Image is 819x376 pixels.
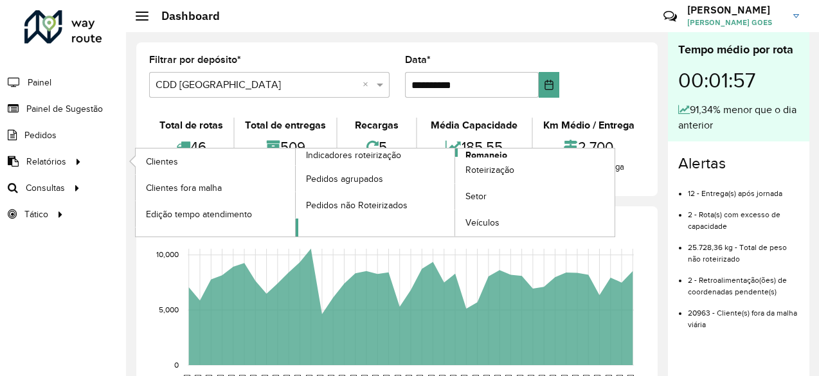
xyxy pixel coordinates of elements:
a: Contato Rápido [656,3,684,30]
li: 12 - Entrega(s) após jornada [688,178,799,199]
a: Pedidos não Roteirizados [296,192,455,218]
a: Clientes [136,148,295,174]
div: 509 [238,133,333,161]
span: Painel [28,76,51,89]
div: Km Médio / Entrega [536,118,642,133]
label: Filtrar por depósito [149,52,241,67]
div: 2,700 [536,133,642,161]
li: 25.728,36 kg - Total de peso não roteirizado [688,232,799,265]
div: 185,55 [420,133,528,161]
a: Roteirização [455,157,615,183]
h2: Dashboard [148,9,220,23]
button: Choose Date [539,72,559,98]
span: Consultas [26,181,65,195]
div: 91,34% menor que o dia anterior [678,102,799,133]
a: Clientes fora malha [136,175,295,201]
a: Setor [455,184,615,210]
text: 5,000 [159,305,179,314]
li: 2 - Rota(s) com excesso de capacidade [688,199,799,232]
text: 0 [174,361,179,369]
span: Painel de Sugestão [26,102,103,116]
div: 00:01:57 [678,58,799,102]
span: Pedidos agrupados [306,172,383,186]
li: 2 - Retroalimentação(ões) de coordenadas pendente(s) [688,265,799,298]
a: Pedidos agrupados [296,166,455,192]
span: Roteirização [465,163,514,177]
li: 20963 - Cliente(s) fora da malha viária [688,298,799,330]
span: Indicadores roteirização [306,148,401,162]
span: Veículos [465,216,500,229]
div: 5 [341,133,412,161]
span: [PERSON_NAME] GOES [687,17,784,28]
div: Total de rotas [152,118,230,133]
div: Média Capacidade [420,118,528,133]
span: Clientes [146,155,178,168]
span: Romaneio [465,148,507,162]
a: Veículos [455,210,615,236]
div: Recargas [341,118,412,133]
span: Edição tempo atendimento [146,208,252,221]
div: Total de entregas [238,118,333,133]
a: Indicadores roteirização [136,148,455,237]
a: Edição tempo atendimento [136,201,295,227]
div: Tempo médio por rota [678,41,799,58]
span: Clientes fora malha [146,181,222,195]
label: Data [405,52,431,67]
h3: [PERSON_NAME] [687,4,784,16]
div: 46 [152,133,230,161]
span: Clear all [363,77,373,93]
h4: Alertas [678,154,799,173]
span: Pedidos [24,129,57,142]
text: 10,000 [156,251,179,259]
a: Romaneio [296,148,615,237]
span: Relatórios [26,155,66,168]
span: Pedidos não Roteirizados [306,199,408,212]
span: Tático [24,208,48,221]
span: Setor [465,190,487,203]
